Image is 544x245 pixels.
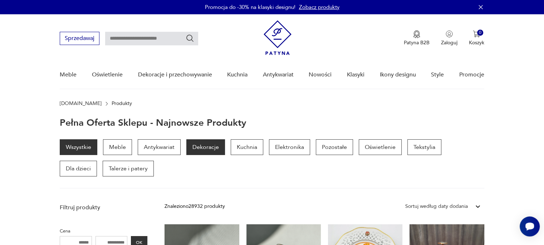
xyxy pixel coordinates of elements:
iframe: Smartsupp widget button [520,216,540,236]
div: Sortuj według daty dodania [405,202,468,210]
a: Meble [60,61,77,89]
p: Produkty [112,101,132,106]
img: Patyna - sklep z meblami i dekoracjami vintage [264,20,291,55]
button: Szukaj [186,34,194,42]
a: Talerze i patery [103,161,154,176]
img: Ikona medalu [413,30,420,38]
p: Filtruj produkty [60,204,147,211]
a: Antykwariat [263,61,294,89]
a: Ikony designu [379,61,416,89]
a: Dekoracje i przechowywanie [138,61,212,89]
a: Ikona medaluPatyna B2B [404,30,430,46]
a: [DOMAIN_NAME] [60,101,102,106]
a: Oświetlenie [92,61,123,89]
a: Zobacz produkty [299,4,339,11]
a: Kuchnia [227,61,248,89]
a: Pozostałe [316,139,353,155]
h1: Pełna oferta sklepu - najnowsze produkty [60,118,246,128]
a: Promocje [459,61,484,89]
div: 0 [477,30,483,36]
a: Klasyki [347,61,364,89]
a: Style [431,61,444,89]
p: Promocja do -30% na klasyki designu! [205,4,295,11]
a: Wszystkie [60,139,97,155]
p: Cena [60,227,147,235]
a: Elektronika [269,139,310,155]
img: Ikona koszyka [473,30,480,37]
button: Zaloguj [441,30,457,46]
button: 0Koszyk [469,30,484,46]
img: Ikonka użytkownika [446,30,453,37]
a: Antykwariat [138,139,181,155]
p: Zaloguj [441,39,457,46]
a: Oświetlenie [359,139,402,155]
button: Sprzedawaj [60,32,99,45]
a: Nowości [309,61,332,89]
a: Dekoracje [186,139,225,155]
a: Kuchnia [231,139,263,155]
p: Koszyk [469,39,484,46]
div: Znaleziono 28932 produkty [165,202,225,210]
a: Sprzedawaj [60,36,99,41]
p: Patyna B2B [404,39,430,46]
a: Meble [103,139,132,155]
a: Tekstylia [407,139,441,155]
button: Patyna B2B [404,30,430,46]
a: Dla dzieci [60,161,97,176]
